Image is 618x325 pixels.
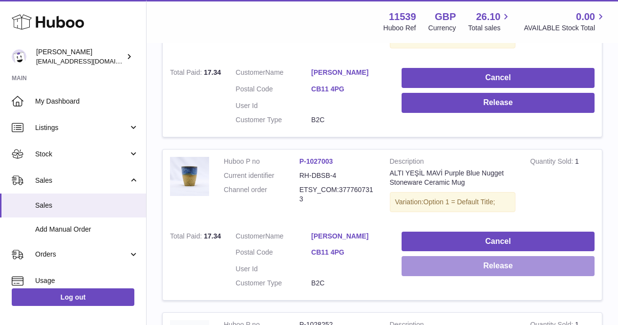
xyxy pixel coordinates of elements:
span: My Dashboard [35,97,139,106]
span: [EMAIL_ADDRESS][DOMAIN_NAME] [36,57,144,65]
span: Option 1 = Default Title; [424,198,495,206]
span: 0.00 [576,10,595,23]
strong: Quantity Sold [530,157,575,168]
div: Currency [428,23,456,33]
button: Cancel [402,68,595,88]
dt: Customer Type [235,115,311,125]
span: 17.34 [204,232,221,240]
button: Release [402,93,595,113]
div: Variation: [390,192,516,212]
button: Cancel [402,232,595,252]
span: Listings [35,123,128,132]
strong: GBP [435,10,456,23]
a: CB11 4PG [311,248,387,257]
img: alperaslan1535@gmail.com [12,49,26,64]
span: Usage [35,276,139,285]
a: CB11 4PG [311,85,387,94]
span: Sales [35,176,128,185]
dt: Name [235,232,311,243]
dt: Postal Code [235,85,311,96]
a: P-1027003 [299,157,333,165]
div: Huboo Ref [384,23,416,33]
dt: Current identifier [224,171,299,180]
div: [PERSON_NAME] [36,47,124,66]
strong: Description [390,157,516,169]
span: Add Manual Order [35,225,139,234]
dt: User Id [235,264,311,274]
span: AVAILABLE Stock Total [524,23,606,33]
dt: User Id [235,101,311,110]
span: Customer [235,232,265,240]
span: Total sales [468,23,511,33]
strong: 11539 [389,10,416,23]
span: Orders [35,250,128,259]
dd: B2C [311,115,387,125]
div: ALTI YEŞİL MAVİ Purple Blue Nugget Stoneware Ceramic Mug [390,169,516,187]
dt: Huboo P no [224,157,299,166]
a: [PERSON_NAME] [311,68,387,77]
dd: ETSY_COM:3777607313 [299,185,375,204]
button: Release [402,256,595,276]
dd: B2C [311,279,387,288]
span: Sales [35,201,139,210]
a: [PERSON_NAME] [311,232,387,241]
strong: Total Paid [170,232,204,242]
dd: RH-DBSB-4 [299,171,375,180]
span: 17.34 [204,68,221,76]
img: INCI0432_kopya.jpg [170,157,209,196]
span: Stock [35,150,128,159]
td: 1 [523,150,602,224]
dt: Customer Type [235,279,311,288]
span: 26.10 [476,10,500,23]
dt: Channel order [224,185,299,204]
dt: Postal Code [235,248,311,260]
span: Customer [235,68,265,76]
a: 0.00 AVAILABLE Stock Total [524,10,606,33]
dt: Name [235,68,311,80]
strong: Total Paid [170,68,204,79]
a: 26.10 Total sales [468,10,511,33]
a: Log out [12,288,134,306]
